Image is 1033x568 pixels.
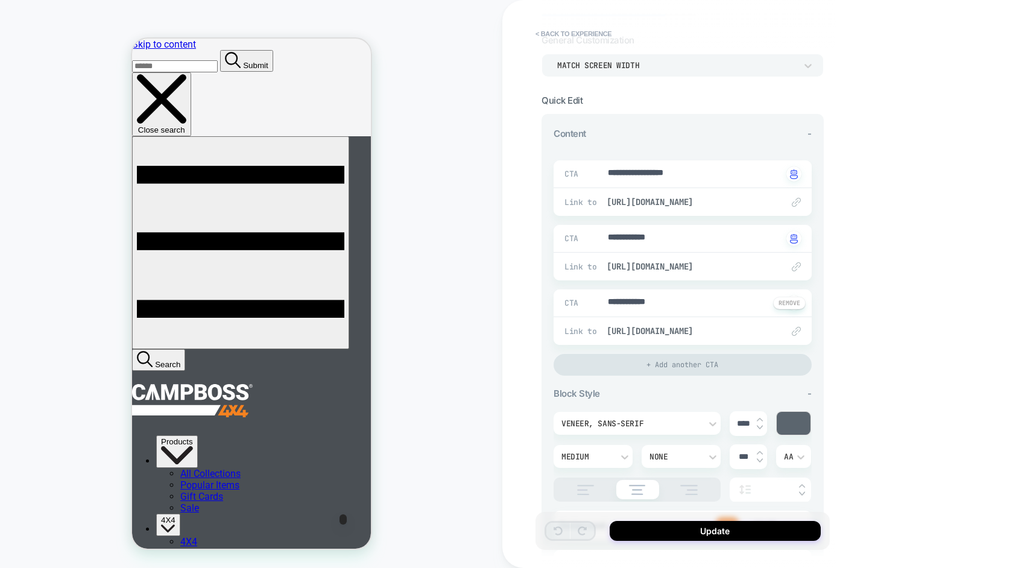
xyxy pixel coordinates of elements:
[564,298,580,308] span: CTA
[792,327,801,336] img: edit
[807,128,812,139] span: -
[542,95,583,106] span: Quick Edit
[784,452,803,462] div: AA
[790,234,798,244] img: edit with ai
[674,485,704,495] img: align text right
[564,169,580,179] span: CTA
[757,417,763,422] img: up
[610,521,821,541] button: Update
[570,485,601,495] img: align text left
[6,87,53,96] span: Close search
[736,485,754,494] img: line height
[564,326,601,336] span: Link to
[607,261,771,272] span: [URL][DOMAIN_NAME]
[757,450,763,455] img: up
[111,22,136,31] span: Submit
[757,425,763,430] img: down
[792,262,801,271] img: edit
[88,11,141,33] button: Submit
[24,397,66,429] button: Products
[607,326,771,336] span: [URL][DOMAIN_NAME]
[564,197,601,207] span: Link to
[48,429,109,441] a: All Collections
[807,388,812,399] span: -
[48,452,91,464] a: Gift Cards
[48,441,107,452] a: Popular Items
[48,509,83,520] a: Boss Air
[799,491,805,496] img: down
[564,262,601,272] span: Link to
[48,464,67,475] a: Sale
[29,399,61,408] span: Products
[23,321,48,330] span: Search
[29,477,43,486] span: 4X4
[557,60,796,71] div: Match Screen Width
[554,388,600,399] span: Block Style
[529,24,618,43] button: < Back to experience
[554,128,586,139] span: Content
[564,233,580,244] span: CTA
[757,458,763,463] img: down
[792,198,801,207] img: edit
[207,476,215,486] button: Open for you tab
[561,452,613,462] div: Medium
[24,475,48,498] button: 4X4
[48,497,65,509] a: 4X4
[790,169,798,179] img: edit with ai
[607,197,771,207] span: [URL][DOMAIN_NAME]
[649,452,701,462] div: None
[561,418,701,429] div: veneer, sans-serif
[623,485,652,495] img: align text center
[554,354,812,376] div: + Add another CTA
[799,484,805,488] img: up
